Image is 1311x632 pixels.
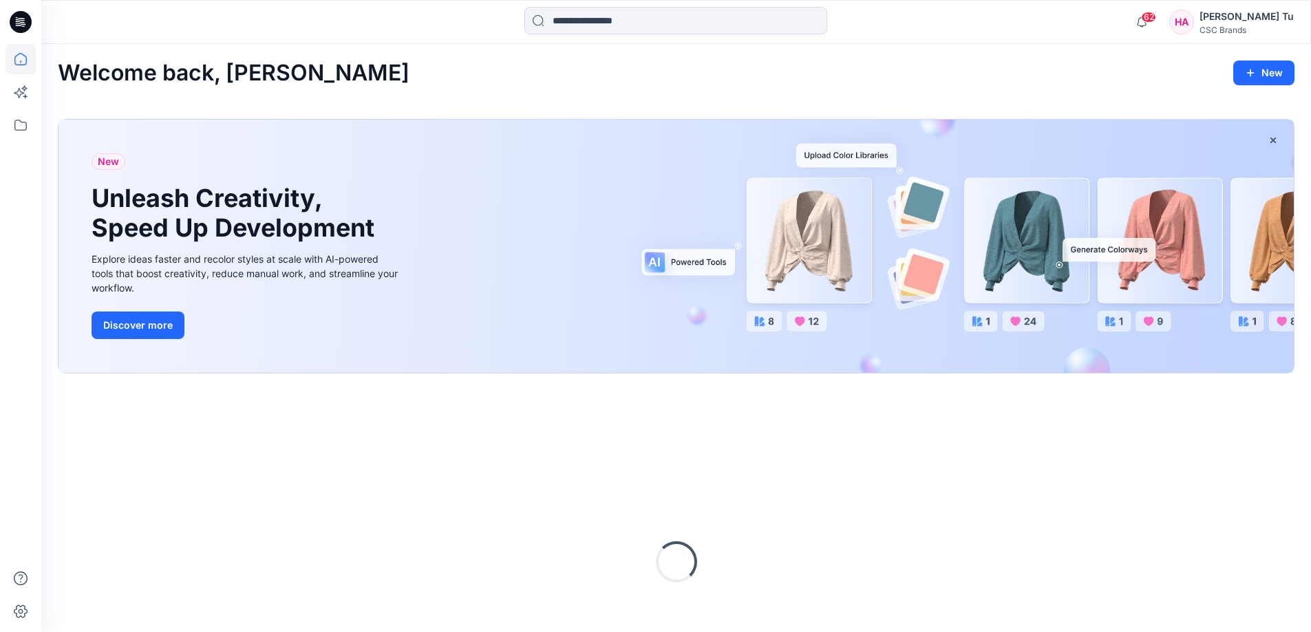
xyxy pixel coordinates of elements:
[1200,25,1294,35] div: CSC Brands
[92,312,184,339] button: Discover more
[92,252,401,295] div: Explore ideas faster and recolor styles at scale with AI-powered tools that boost creativity, red...
[98,153,119,170] span: New
[1169,10,1194,34] div: HA
[58,61,409,86] h2: Welcome back, [PERSON_NAME]
[92,184,381,243] h1: Unleash Creativity, Speed Up Development
[1233,61,1294,85] button: New
[92,312,401,339] a: Discover more
[1141,12,1156,23] span: 62
[1200,8,1294,25] div: [PERSON_NAME] Tu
